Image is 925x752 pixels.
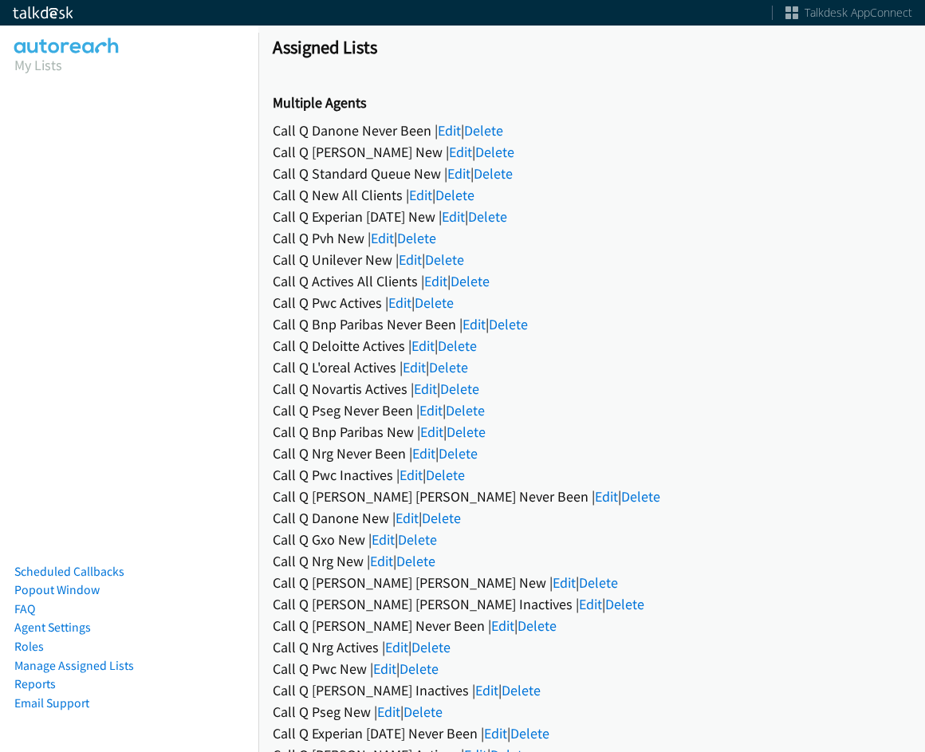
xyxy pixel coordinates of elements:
iframe: Resource Center [879,313,925,439]
a: Delete [502,681,541,699]
div: Call Q [PERSON_NAME] [PERSON_NAME] New | | [273,572,911,593]
a: Delete [435,186,474,204]
a: Delete [411,638,451,656]
a: Delete [425,250,464,269]
div: Call Q Experian [DATE] Never Been | | [273,722,911,744]
a: Edit [385,638,408,656]
div: Call Q Actives All Clients | | [273,270,911,292]
a: Delete [475,143,514,161]
a: Talkdesk AppConnect [785,5,912,21]
a: Edit [449,143,472,161]
a: Edit [409,186,432,204]
div: Call Q [PERSON_NAME] [PERSON_NAME] Never Been | | [273,486,911,507]
a: Delete [621,487,660,506]
a: Edit [372,530,395,549]
a: Delete [605,595,644,613]
a: Edit [424,272,447,290]
a: Edit [373,659,396,678]
a: Edit [420,423,443,441]
div: Call Q Nrg Never Been | | [273,443,911,464]
a: Delete [447,423,486,441]
a: Scheduled Callbacks [14,564,124,579]
a: Delete [438,337,477,355]
a: Delete [429,358,468,376]
a: Edit [442,207,465,226]
div: Call Q Experian [DATE] New | | [273,206,911,227]
div: Call Q [PERSON_NAME] Inactives | | [273,679,911,701]
a: Edit [370,552,393,570]
div: Call Q Bnp Paribas New | | [273,421,911,443]
a: Delete [489,315,528,333]
a: Delete [403,703,443,721]
a: Edit [396,509,419,527]
div: Call Q [PERSON_NAME] New | | [273,141,911,163]
a: Delete [415,293,454,312]
a: Edit [371,229,394,247]
a: Delete [446,401,485,419]
a: Delete [426,466,465,484]
a: Delete [439,444,478,463]
a: Edit [399,250,422,269]
div: Call Q [PERSON_NAME] [PERSON_NAME] Inactives | | [273,593,911,615]
a: Delete [518,616,557,635]
div: Call Q Nrg Actives | | [273,636,911,658]
a: Delete [397,229,436,247]
a: Delete [440,380,479,398]
a: Delete [579,573,618,592]
div: Call Q Deloitte Actives | | [273,335,911,356]
a: Edit [377,703,400,721]
div: Call Q Standard Queue New | | [273,163,911,184]
a: Delete [398,530,437,549]
a: Delete [474,164,513,183]
div: Call Q L'oreal Actives | | [273,356,911,378]
a: Delete [422,509,461,527]
a: Popout Window [14,582,100,597]
div: Call Q Danone New | | [273,507,911,529]
a: Edit [412,444,435,463]
a: Edit [491,616,514,635]
a: Delete [400,659,439,678]
a: Edit [400,466,423,484]
a: Manage Assigned Lists [14,658,134,673]
a: FAQ [14,601,35,616]
a: Delete [464,121,503,140]
div: Call Q Pwc Actives | | [273,292,911,313]
div: Call Q Bnp Paribas Never Been | | [273,313,911,335]
div: Call Q Pvh New | | [273,227,911,249]
div: Call Q Unilever New | | [273,249,911,270]
a: Edit [403,358,426,376]
a: Edit [419,401,443,419]
a: Edit [553,573,576,592]
a: Delete [468,207,507,226]
div: Call Q Nrg New | | [273,550,911,572]
a: Delete [396,552,435,570]
div: Call Q Pseg New | | [273,701,911,722]
div: Call Q Danone Never Been | | [273,120,911,141]
div: Call Q Novartis Actives | | [273,378,911,400]
div: Call Q Pseg Never Been | | [273,400,911,421]
a: Edit [484,724,507,742]
a: Edit [414,380,437,398]
div: Call Q Gxo New | | [273,529,911,550]
a: Edit [579,595,602,613]
a: Edit [475,681,498,699]
div: Call Q Pwc Inactives | | [273,464,911,486]
h1: Assigned Lists [273,36,911,58]
a: Edit [447,164,470,183]
a: Email Support [14,695,89,711]
a: My Lists [14,56,62,74]
a: Edit [388,293,411,312]
div: Call Q New All Clients | | [273,184,911,206]
a: Edit [462,315,486,333]
a: Delete [451,272,490,290]
a: Edit [595,487,618,506]
a: Agent Settings [14,620,91,635]
h2: Multiple Agents [273,94,911,112]
a: Edit [411,337,435,355]
a: Delete [510,724,549,742]
div: Call Q [PERSON_NAME] Never Been | | [273,615,911,636]
div: Call Q Pwc New | | [273,658,911,679]
a: Edit [438,121,461,140]
a: Roles [14,639,44,654]
a: Reports [14,676,56,691]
